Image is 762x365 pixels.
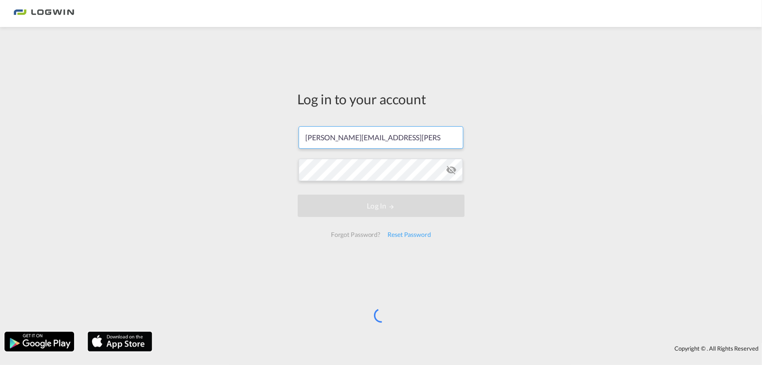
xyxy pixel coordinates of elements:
div: Copyright © . All Rights Reserved [157,341,762,356]
button: LOGIN [298,195,465,217]
div: Forgot Password? [327,227,384,243]
input: Enter email/phone number [299,126,463,149]
img: 2761ae10d95411efa20a1f5e0282d2d7.png [13,4,74,24]
div: Log in to your account [298,89,465,108]
img: apple.png [87,331,153,352]
md-icon: icon-eye-off [446,165,457,175]
div: Reset Password [384,227,435,243]
img: google.png [4,331,75,352]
